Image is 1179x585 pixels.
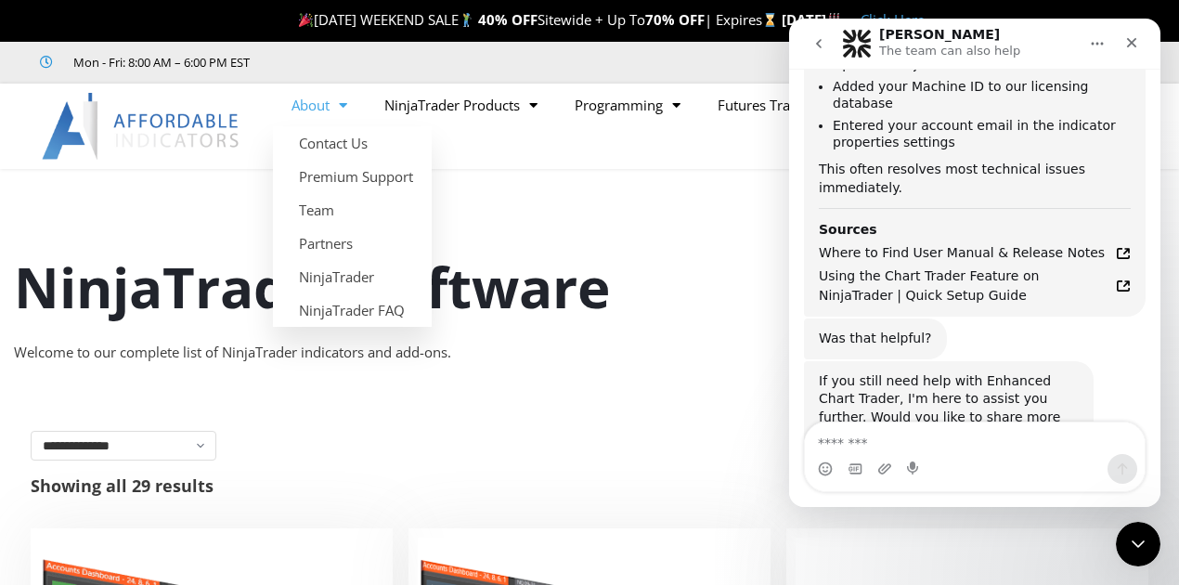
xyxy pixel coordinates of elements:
[861,10,925,29] a: Click Here
[273,193,432,227] a: Team
[15,343,304,456] div: If you still need help with Enhanced Chart Trader, I'm here to assist you further. Would you like...
[15,300,158,341] div: Was that helpful?
[30,354,290,445] div: If you still need help with Enhanced Chart Trader, I'm here to assist you further. Would you like...
[273,260,432,293] a: NinjaTrader
[30,201,342,221] h3: Sources
[42,93,241,160] img: LogoAI | Affordable Indicators – NinjaTrader
[294,10,782,29] span: [DATE] WEEKEND SALE Sitewide + Up To | Expires
[273,160,432,193] a: Premium Support
[299,13,313,27] img: 🎉
[318,435,348,465] button: Send a message…
[15,300,356,343] div: Solomon says…
[31,477,214,494] p: Showing all 29 results
[789,19,1160,507] iframe: Intercom live chat
[478,10,538,29] strong: 40% OFF
[1116,522,1160,566] iframe: Intercom live chat
[276,53,554,71] iframe: Customer reviews powered by Trustpilot
[15,343,356,497] div: Solomon says…
[14,248,1165,326] h1: NinjaTrader Software
[44,59,342,94] li: Added your Machine ID to our licensing database
[645,10,705,29] strong: 70% OFF
[460,13,473,27] img: 🏌️‍♂️
[69,51,250,73] span: Mon - Fri: 8:00 AM – 6:00 PM EST
[16,404,356,435] textarea: Message…
[273,84,914,169] nav: Menu
[30,311,143,330] div: Was that helpful?
[763,13,777,27] img: ⌛
[273,126,432,160] a: Contact Us
[30,142,342,178] div: This often resolves most technical issues immediately.
[273,293,432,327] a: NinjaTrader FAQ
[44,98,342,133] li: Entered your account email in the indicator properties settings
[30,248,327,287] span: Using the Chart Trader Feature on NinjaTrader | Quick Setup Guide
[118,443,133,458] button: Start recording
[30,225,316,244] span: Where to Find User Manual & Release Notes
[556,84,699,126] a: Programming
[782,10,842,29] strong: [DATE]
[273,126,432,327] ul: About
[88,443,103,458] button: Upload attachment
[273,227,432,260] a: Partners
[30,248,342,287] div: Using the Chart Trader Feature on NinjaTrader | Quick Setup Guide
[30,225,342,244] div: Where to Find User Manual & Release Notes
[14,340,1165,366] div: Welcome to our complete list of NinjaTrader indicators and add-ons.
[29,443,44,458] button: Emoji picker
[699,84,854,126] a: Futures Trading
[827,13,841,27] img: 🏭
[273,84,366,126] a: About
[58,443,73,458] button: Gif picker
[366,84,556,126] a: NinjaTrader Products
